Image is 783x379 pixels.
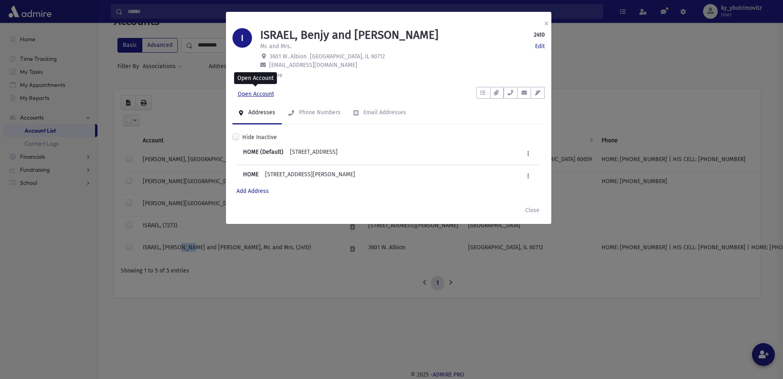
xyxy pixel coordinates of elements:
div: I [232,28,252,48]
span: 3601 W. Albion [270,53,307,60]
button: Close [520,203,545,217]
a: Open Account [232,87,279,102]
div: Email Addresses [362,109,406,116]
span: [EMAIL_ADDRESS][DOMAIN_NAME] [269,62,357,69]
b: HOME [243,170,259,182]
a: Add Address [237,188,269,195]
span: [GEOGRAPHIC_DATA], IL 60712 [310,53,385,60]
div: Phone Numbers [297,109,341,116]
strong: 2410 [534,31,545,39]
h1: ISRAEL, Benjy and [PERSON_NAME] [260,28,438,42]
div: [STREET_ADDRESS][PERSON_NAME] [265,170,355,182]
b: HOME (Default) [243,148,283,160]
div: Addresses [247,109,275,116]
a: Edit [535,42,545,51]
div: Open Account [234,72,277,84]
button: × [537,12,555,35]
a: Addresses [232,102,282,124]
a: Email Addresses [347,102,413,124]
p: Mr. and Mrs. [260,42,291,51]
a: Phone Numbers [282,102,347,124]
label: Hide Inactive [242,133,277,142]
div: [STREET_ADDRESS] [290,148,338,160]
